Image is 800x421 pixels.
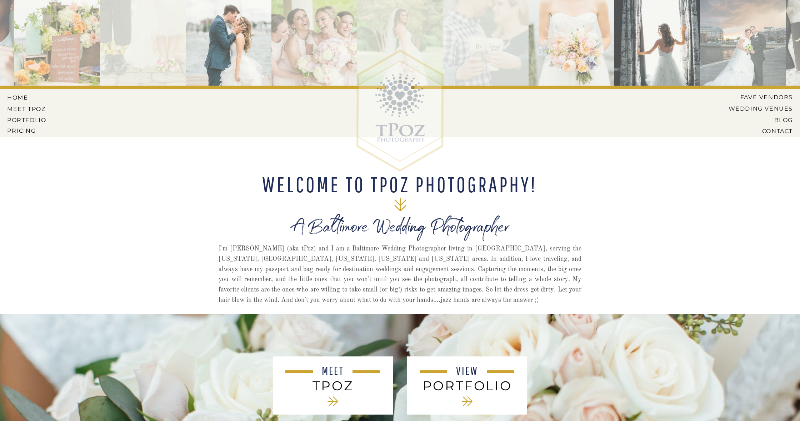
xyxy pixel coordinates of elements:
a: HOME [7,94,39,101]
a: BLOG [723,117,793,123]
a: tPoz [285,378,381,393]
h1: A Baltimore Wedding Photographer [239,222,562,246]
h2: WELCOME TO tPoz Photography! [257,174,542,195]
a: PORTFOLIO [7,117,48,123]
a: Pricing [7,127,48,134]
a: MEET tPoz [7,106,46,112]
a: VIEW [451,365,483,378]
a: Wedding Venues [717,105,793,112]
a: CONTACT [737,128,793,134]
a: PORTFOLIO [419,378,515,393]
p: I'm [PERSON_NAME] (aka tPoz) and I am a Baltimore Wedding Photographer living in [GEOGRAPHIC_DATA... [219,244,581,310]
a: Fave Vendors [734,94,793,100]
a: MEET [317,365,349,378]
